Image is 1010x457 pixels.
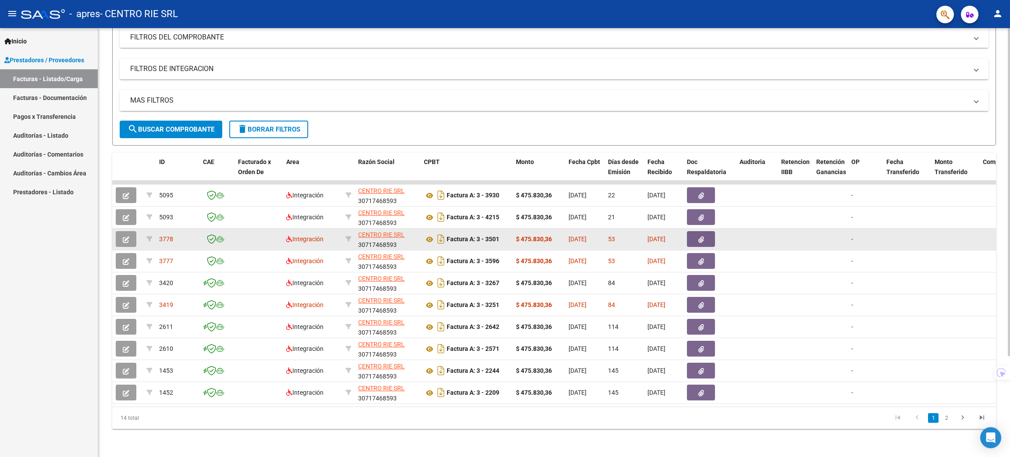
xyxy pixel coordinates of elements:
li: page 2 [940,411,953,425]
span: 1452 [159,389,173,396]
span: - [851,236,853,243]
strong: $ 475.830,36 [516,301,552,308]
a: go to next page [954,413,971,423]
span: [DATE] [647,301,665,308]
span: 3777 [159,257,173,264]
span: CENTRO RIE SRL [358,385,405,392]
span: 114 [608,323,619,330]
mat-expansion-panel-header: FILTROS DE INTEGRACION [120,58,989,79]
span: - [851,323,853,330]
div: 30717468593 [358,208,417,226]
span: - [851,257,853,264]
div: 30717468593 [358,383,417,402]
span: [DATE] [569,345,587,352]
strong: $ 475.830,36 [516,236,552,243]
span: [DATE] [569,323,587,330]
span: CENTRO RIE SRL [358,187,405,194]
div: 30717468593 [358,361,417,380]
span: - [851,345,853,352]
span: Area [286,158,299,165]
span: - [851,389,853,396]
a: go to previous page [909,413,925,423]
span: CENTRO RIE SRL [358,231,405,238]
span: Inicio [4,36,27,46]
mat-panel-title: FILTROS DEL COMPROBANTE [130,32,967,42]
span: ID [159,158,165,165]
span: 5095 [159,192,173,199]
i: Descargar documento [435,188,447,202]
span: CENTRO RIE SRL [358,319,405,326]
span: Integración [286,214,324,221]
span: [DATE] [569,236,587,243]
span: 84 [608,279,615,286]
span: [DATE] [569,389,587,396]
span: CENTRO RIE SRL [358,275,405,282]
div: 30717468593 [358,186,417,204]
datatable-header-cell: Fecha Cpbt [565,153,605,191]
span: CPBT [424,158,440,165]
span: Retención Ganancias [816,158,846,175]
span: [DATE] [647,192,665,199]
span: Días desde Emisión [608,158,639,175]
datatable-header-cell: Doc Respaldatoria [683,153,736,191]
span: Integración [286,279,324,286]
i: Descargar documento [435,232,447,246]
datatable-header-cell: ID [156,153,199,191]
span: [DATE] [647,279,665,286]
i: Descargar documento [435,342,447,356]
span: Fecha Cpbt [569,158,600,165]
i: Descargar documento [435,254,447,268]
mat-expansion-panel-header: FILTROS DEL COMPROBANTE [120,27,989,48]
div: 14 total [112,407,288,429]
datatable-header-cell: Fecha Transferido [883,153,931,191]
strong: Factura A: 3 - 2642 [447,324,499,331]
datatable-header-cell: Area [283,153,342,191]
span: 3419 [159,301,173,308]
i: Descargar documento [435,210,447,224]
span: CENTRO RIE SRL [358,209,405,216]
span: Retencion IIBB [781,158,810,175]
span: Fecha Recibido [647,158,672,175]
span: Integración [286,257,324,264]
span: 3778 [159,236,173,243]
span: - [851,214,853,221]
span: [DATE] [647,367,665,374]
button: Buscar Comprobante [120,121,222,138]
span: CENTRO RIE SRL [358,363,405,370]
span: 3420 [159,279,173,286]
span: [DATE] [569,279,587,286]
div: 30717468593 [358,252,417,270]
mat-icon: delete [237,124,248,134]
div: 30717468593 [358,339,417,358]
datatable-header-cell: CPBT [420,153,512,191]
mat-panel-title: MAS FILTROS [130,96,967,105]
a: 1 [928,413,939,423]
strong: $ 475.830,36 [516,389,552,396]
datatable-header-cell: Razón Social [355,153,420,191]
strong: Factura A: 3 - 2571 [447,346,499,353]
div: 30717468593 [358,274,417,292]
mat-icon: person [992,8,1003,19]
strong: Factura A: 3 - 3596 [447,258,499,265]
i: Descargar documento [435,386,447,400]
span: Doc Respaldatoria [687,158,726,175]
strong: $ 475.830,36 [516,214,552,221]
mat-icon: search [128,124,138,134]
div: Open Intercom Messenger [980,427,1001,448]
span: [DATE] [569,301,587,308]
datatable-header-cell: CAE [199,153,235,191]
i: Descargar documento [435,320,447,334]
i: Descargar documento [435,276,447,290]
span: - [851,367,853,374]
span: Integración [286,236,324,243]
strong: Factura A: 3 - 3501 [447,236,499,243]
span: Prestadores / Proveedores [4,55,84,65]
strong: $ 475.830,36 [516,192,552,199]
span: - [851,192,853,199]
span: [DATE] [647,214,665,221]
span: Integración [286,389,324,396]
a: go to first page [889,413,906,423]
i: Descargar documento [435,298,447,312]
span: [DATE] [647,389,665,396]
strong: $ 475.830,36 [516,367,552,374]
